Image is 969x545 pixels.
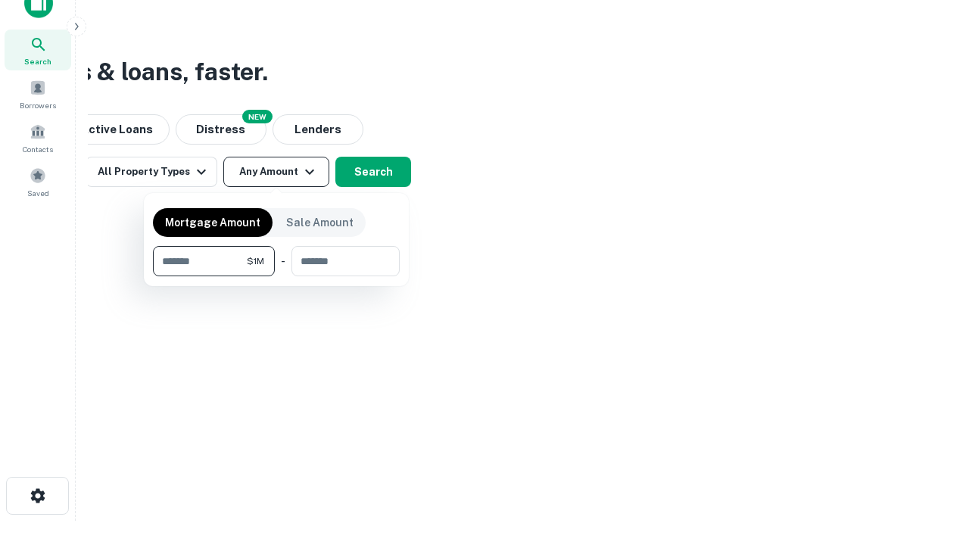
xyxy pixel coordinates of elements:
p: Mortgage Amount [165,214,260,231]
span: $1M [247,254,264,268]
iframe: Chat Widget [893,424,969,497]
div: - [281,246,285,276]
p: Sale Amount [286,214,354,231]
